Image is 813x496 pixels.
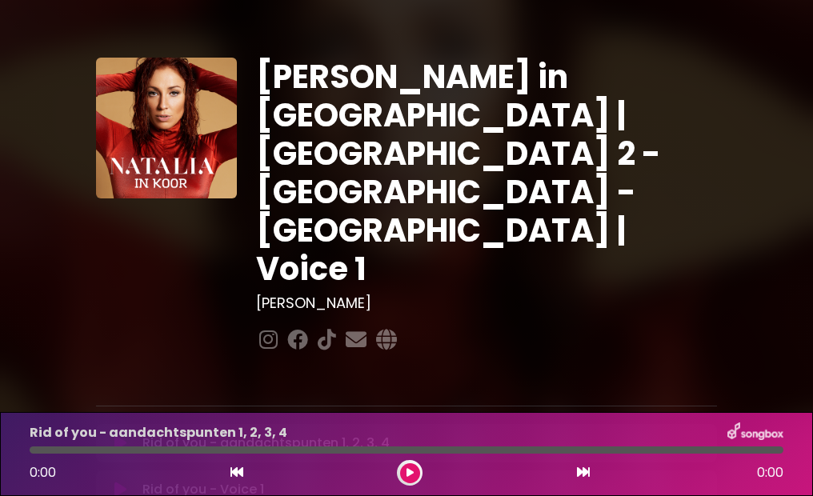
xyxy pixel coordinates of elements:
span: 0:00 [757,463,783,482]
span: 0:00 [30,463,56,482]
h3: [PERSON_NAME] [256,294,717,312]
p: Rid of you - aandachtspunten 1, 2, 3, 4 [30,423,287,442]
h1: [PERSON_NAME] in [GEOGRAPHIC_DATA] | [GEOGRAPHIC_DATA] 2 - [GEOGRAPHIC_DATA] - [GEOGRAPHIC_DATA] ... [256,58,717,288]
img: songbox-logo-white.png [727,422,783,443]
img: YTVS25JmS9CLUqXqkEhs [96,58,237,198]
